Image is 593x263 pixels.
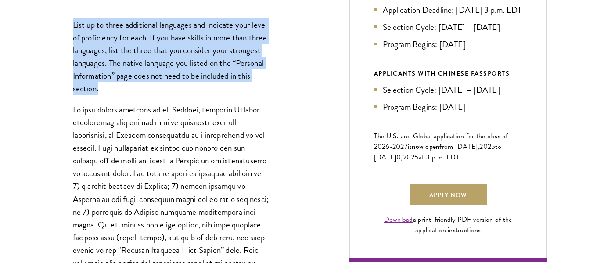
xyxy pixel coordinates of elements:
span: at 3 p.m. EDT. [419,152,462,162]
li: Selection Cycle: [DATE] – [DATE] [374,83,522,96]
span: 5 [491,141,495,152]
span: 202 [479,141,491,152]
li: Selection Cycle: [DATE] – [DATE] [374,21,522,33]
span: now open [412,141,439,151]
span: is [408,141,412,152]
span: -202 [390,141,404,152]
span: , [401,152,403,162]
span: 7 [404,141,408,152]
div: APPLICANTS WITH CHINESE PASSPORTS [374,68,522,79]
span: from [DATE], [439,141,479,152]
span: 6 [385,141,389,152]
a: Download [384,214,413,225]
span: 202 [403,152,415,162]
a: Apply Now [410,184,487,205]
li: Program Begins: [DATE] [374,38,522,50]
p: List up to three additional languages and indicate your level of proficiency for each. If you hav... [73,18,270,95]
li: Program Begins: [DATE] [374,101,522,113]
div: a print-friendly PDF version of the application instructions [374,214,522,235]
li: Application Deadline: [DATE] 3 p.m. EDT [374,4,522,16]
span: The U.S. and Global application for the class of 202 [374,131,508,152]
span: 0 [396,152,401,162]
span: 5 [414,152,418,162]
span: to [DATE] [374,141,501,162]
